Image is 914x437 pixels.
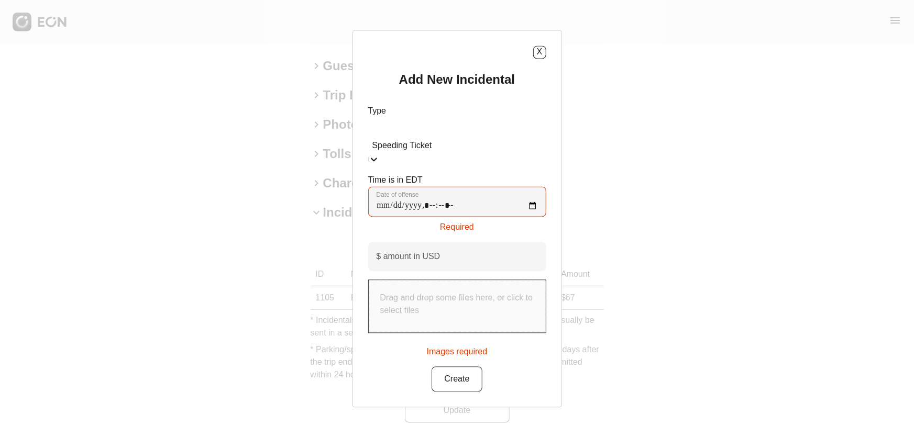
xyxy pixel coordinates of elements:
label: $ amount in USD [377,250,441,263]
button: Create [432,366,482,391]
div: Required [368,217,546,233]
div: Time is in EDT [368,174,546,233]
div: Speeding Ticket [372,139,487,152]
button: X [533,46,546,59]
p: Type [368,105,546,117]
p: Drag and drop some files here, or click to select files [380,292,534,317]
h2: Add New Incidental [399,71,515,88]
div: Images required [427,341,488,358]
label: Date of offense [377,191,419,199]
